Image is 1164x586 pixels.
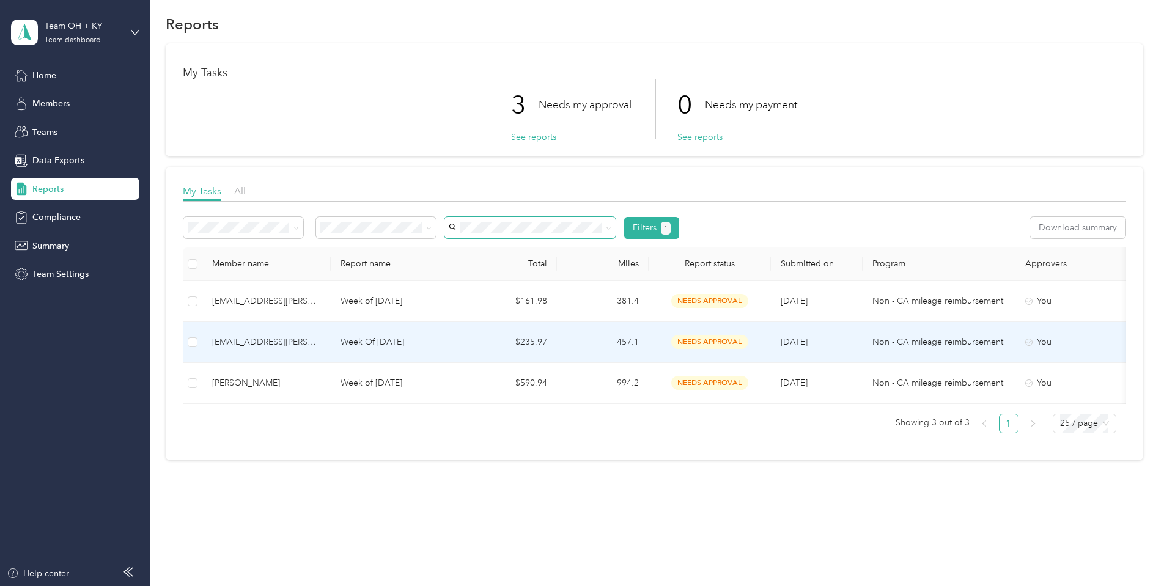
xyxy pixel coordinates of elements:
[974,414,994,433] li: Previous Page
[1000,414,1018,433] a: 1
[557,281,649,322] td: 381.4
[1060,414,1109,433] span: 25 / page
[863,363,1015,404] td: Non - CA mileage reimbursement
[1053,414,1116,433] div: Page Size
[32,126,57,139] span: Teams
[872,376,1006,390] p: Non - CA mileage reimbursement
[557,363,649,404] td: 994.2
[331,247,465,281] th: Report name
[234,185,246,197] span: All
[1015,247,1138,281] th: Approvers
[212,258,321,269] div: Member name
[863,281,1015,322] td: Non - CA mileage reimbursement
[32,240,69,252] span: Summary
[624,217,680,239] button: Filters1
[664,223,668,234] span: 1
[1023,414,1043,433] li: Next Page
[32,268,89,280] span: Team Settings
[475,258,547,269] div: Total
[1025,295,1128,308] div: You
[1023,414,1043,433] button: right
[705,97,797,112] p: Needs my payment
[465,363,557,404] td: $590.94
[658,258,761,269] span: Report status
[212,376,321,390] div: [PERSON_NAME]
[781,296,808,306] span: [DATE]
[511,131,556,144] button: See reports
[539,97,632,112] p: Needs my approval
[671,376,748,390] span: needs approval
[511,79,539,131] p: 3
[567,258,639,269] div: Miles
[183,67,1126,79] h1: My Tasks
[671,335,748,349] span: needs approval
[671,294,748,308] span: needs approval
[7,567,69,580] button: Help center
[465,281,557,322] td: $161.98
[212,295,321,308] div: [EMAIL_ADDRESS][PERSON_NAME][DOMAIN_NAME]
[863,322,1015,363] td: Non - CA mileage reimbursement
[166,18,219,31] h1: Reports
[212,335,321,349] div: [EMAIL_ADDRESS][PERSON_NAME][DOMAIN_NAME]
[465,322,557,363] td: $235.97
[981,420,988,427] span: left
[677,79,705,131] p: 0
[974,414,994,433] button: left
[341,376,455,390] p: Week of [DATE]
[32,211,81,224] span: Compliance
[872,295,1006,308] p: Non - CA mileage reimbursement
[341,335,455,349] p: Week Of [DATE]
[1025,335,1128,349] div: You
[32,97,70,110] span: Members
[32,183,64,196] span: Reports
[781,378,808,388] span: [DATE]
[32,69,56,82] span: Home
[771,247,863,281] th: Submitted on
[781,337,808,347] span: [DATE]
[32,154,84,167] span: Data Exports
[896,414,970,432] span: Showing 3 out of 3
[1030,420,1037,427] span: right
[1030,217,1125,238] button: Download summary
[202,247,331,281] th: Member name
[341,295,455,308] p: Week of [DATE]
[1025,376,1128,390] div: You
[661,222,671,235] button: 1
[863,247,1015,281] th: Program
[557,322,649,363] td: 457.1
[872,335,1006,349] p: Non - CA mileage reimbursement
[1096,518,1164,586] iframe: Everlance-gr Chat Button Frame
[183,185,221,197] span: My Tasks
[45,37,101,44] div: Team dashboard
[45,20,121,32] div: Team OH + KY
[677,131,723,144] button: See reports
